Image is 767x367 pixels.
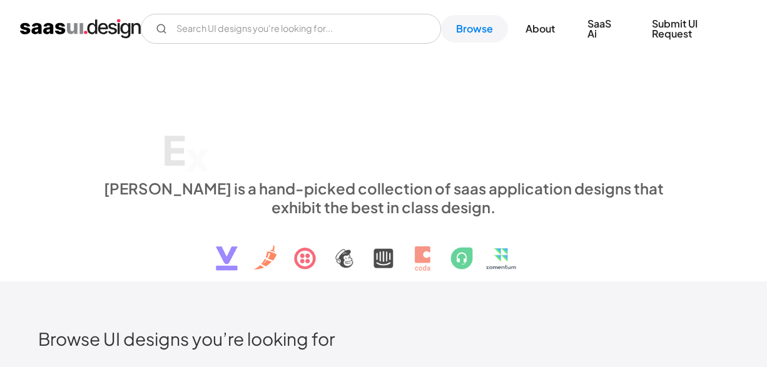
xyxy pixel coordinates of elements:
[441,15,508,43] a: Browse
[572,10,634,48] a: SaaS Ai
[186,131,209,179] div: x
[637,10,747,48] a: Submit UI Request
[162,126,186,174] div: E
[141,14,441,44] form: Email Form
[141,14,441,44] input: Search UI designs you're looking for...
[38,328,728,349] h2: Browse UI designs you’re looking for
[20,19,141,39] a: home
[96,70,671,166] h1: Explore SaaS UI design patterns & interactions.
[194,216,573,281] img: text, icon, saas logo
[96,179,671,216] div: [PERSON_NAME] is a hand-picked collection of saas application designs that exhibit the best in cl...
[510,15,570,43] a: About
